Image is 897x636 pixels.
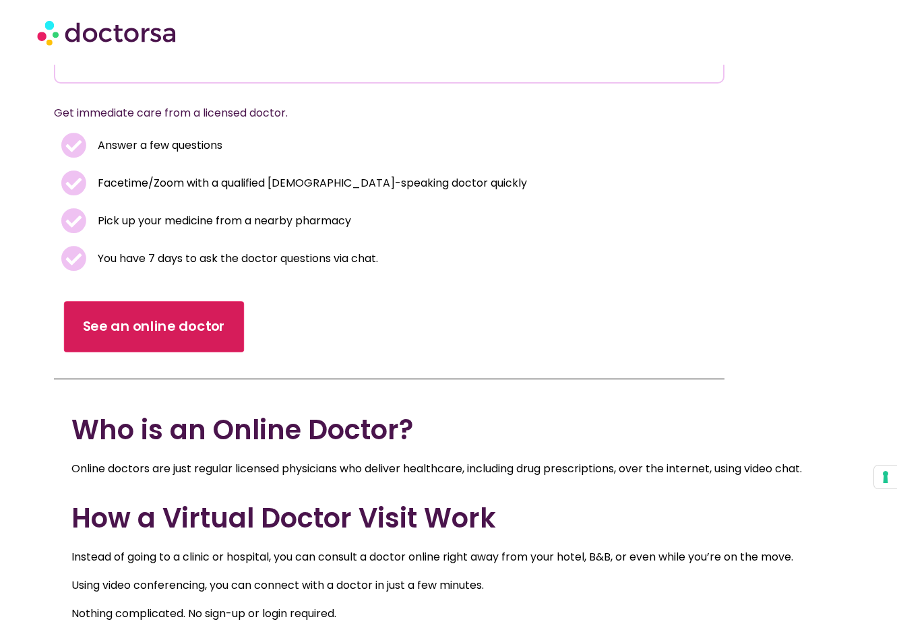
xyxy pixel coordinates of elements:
[71,414,826,446] h2: Who is an Online Doctor?
[71,576,826,595] p: Using video conferencing, you can connect with a doctor in just a few minutes.
[71,604,826,623] p: Nothing complicated. No sign-up or login required.
[71,502,826,534] h2: How a Virtual Doctor Visit Work
[64,301,244,352] a: See an online doctor
[874,466,897,488] button: Your consent preferences for tracking technologies
[94,136,222,155] span: Answer a few questions
[83,317,226,336] span: See an online doctor
[71,548,826,567] p: Instead of going to a clinic or hospital, you can consult a doctor online right away from your ho...
[54,104,693,123] p: Get immediate care from a licensed doctor.
[94,249,378,268] span: You have 7 days to ask the doctor questions via chat.
[94,174,527,193] span: Facetime/Zoom with a qualified [DEMOGRAPHIC_DATA]-speaking doctor quickly
[94,212,351,230] span: Pick up your medicine from a nearby pharmacy
[71,459,826,478] p: Online doctors are just regular licensed physicians who deliver healthcare, including drug prescr...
